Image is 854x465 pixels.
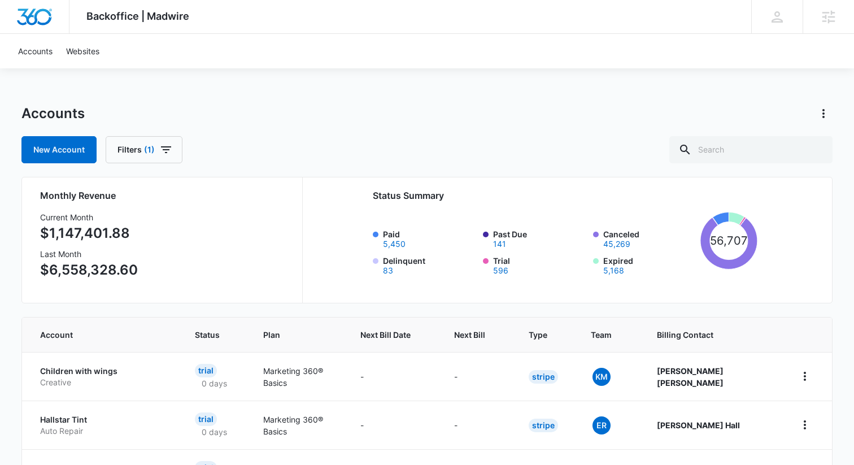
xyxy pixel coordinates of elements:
button: Past Due [493,240,506,248]
a: Websites [59,34,106,68]
h1: Accounts [21,105,85,122]
button: Paid [383,240,406,248]
span: ER [592,416,611,434]
p: Children with wings [40,366,168,377]
p: 0 days [195,426,234,438]
p: $6,558,328.60 [40,260,138,280]
label: Expired [603,255,696,275]
span: Status [195,329,220,341]
label: Delinquent [383,255,476,275]
td: - [347,352,441,401]
button: Filters(1) [106,136,182,163]
label: Canceled [603,228,696,248]
div: Trial [195,412,217,426]
h3: Current Month [40,211,138,223]
span: Billing Contact [657,329,769,341]
button: Actions [814,105,833,123]
h2: Monthly Revenue [40,189,289,202]
label: Trial [493,255,586,275]
h2: Status Summary [373,189,757,202]
p: 0 days [195,377,234,389]
p: Creative [40,377,168,388]
label: Paid [383,228,476,248]
button: Delinquent [383,267,393,275]
button: home [796,367,814,385]
strong: [PERSON_NAME] Hall [657,420,740,430]
a: Children with wingsCreative [40,366,168,388]
h3: Last Month [40,248,138,260]
div: Stripe [529,419,558,432]
p: Auto Repair [40,425,168,437]
a: Hallstar TintAuto Repair [40,414,168,436]
td: - [441,352,515,401]
input: Search [669,136,833,163]
p: $1,147,401.88 [40,223,138,244]
span: Backoffice | Madwire [86,10,189,22]
p: Marketing 360® Basics [263,365,333,389]
span: KM [592,368,611,386]
td: - [347,401,441,449]
div: Trial [195,364,217,377]
button: Trial [493,267,508,275]
span: Account [40,329,152,341]
span: Next Bill [454,329,485,341]
div: Stripe [529,370,558,384]
span: (1) [144,146,155,154]
label: Past Due [493,228,586,248]
tspan: 56,707 [710,233,748,247]
td: - [441,401,515,449]
span: Next Bill Date [360,329,411,341]
strong: [PERSON_NAME] [PERSON_NAME] [657,366,724,388]
p: Hallstar Tint [40,414,168,425]
button: Canceled [603,240,630,248]
button: home [796,416,814,434]
span: Plan [263,329,333,341]
button: Expired [603,267,624,275]
a: New Account [21,136,97,163]
a: Accounts [11,34,59,68]
p: Marketing 360® Basics [263,414,333,437]
span: Type [529,329,547,341]
span: Team [591,329,613,341]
